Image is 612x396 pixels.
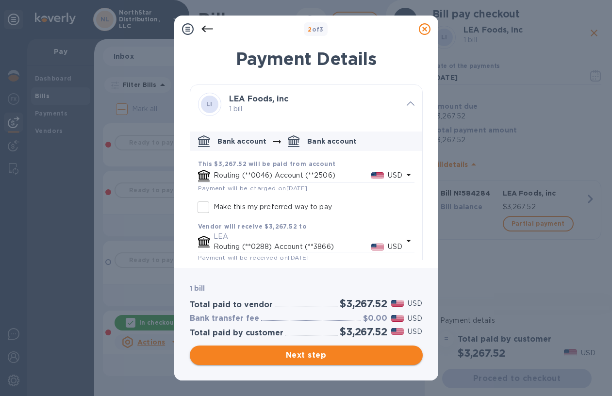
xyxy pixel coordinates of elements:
[190,85,422,124] div: LILEA Foods, inc 1 bill
[391,328,404,335] img: USD
[408,327,422,337] p: USD
[190,49,423,69] h1: Payment Details
[190,128,422,270] div: default-method
[214,242,371,252] p: Routing (**0288) Account (**3866)
[198,349,415,361] span: Next step
[371,244,384,250] img: USD
[363,314,387,323] h3: $0.00
[408,313,422,324] p: USD
[214,170,371,181] p: Routing (**0046) Account (**2506)
[190,314,259,323] h3: Bank transfer fee
[190,300,273,310] h3: Total paid to vendor
[190,346,423,365] button: Next step
[214,231,403,242] p: LEA
[371,172,384,179] img: USD
[217,136,267,146] p: Bank account
[388,242,402,252] p: USD
[408,298,422,309] p: USD
[214,202,332,212] p: Make this my preferred way to pay
[229,104,399,114] p: 1 bill
[198,184,308,192] span: Payment will be charged on [DATE]
[198,223,307,230] b: Vendor will receive $3,267.52 to
[340,297,387,310] h2: $3,267.52
[307,136,357,146] p: Bank account
[206,100,213,108] b: LI
[190,329,283,338] h3: Total paid by customer
[391,315,404,322] img: USD
[190,284,205,292] b: 1 bill
[229,94,288,103] b: LEA Foods, inc
[308,26,312,33] span: 2
[388,170,402,181] p: USD
[198,160,336,167] b: This $3,267.52 will be paid from account
[198,254,309,261] span: Payment will be received on [DATE]
[391,300,404,307] img: USD
[308,26,324,33] b: of 3
[340,326,387,338] h2: $3,267.52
